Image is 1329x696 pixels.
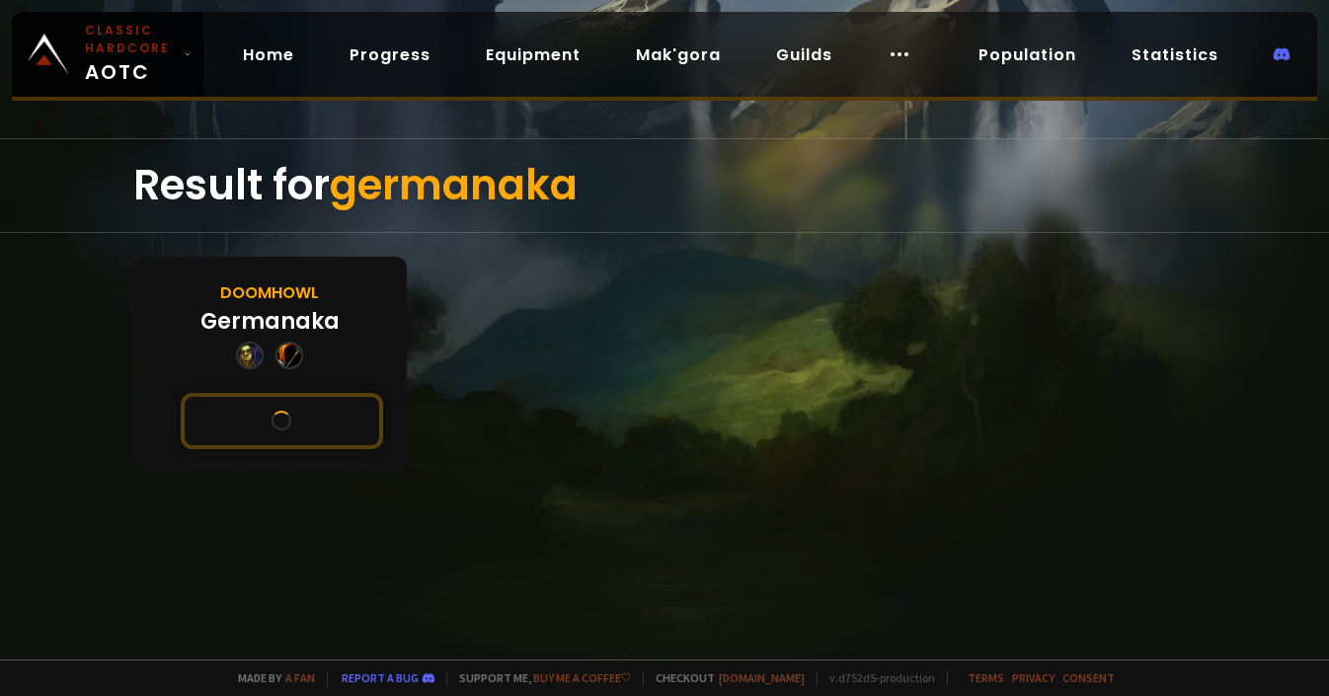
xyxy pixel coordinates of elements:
[12,12,203,97] a: Classic HardcoreAOTC
[226,670,315,685] span: Made by
[200,305,340,338] div: Germanaka
[963,35,1092,75] a: Population
[643,670,805,685] span: Checkout
[1116,35,1234,75] a: Statistics
[85,22,176,87] span: AOTC
[227,35,310,75] a: Home
[719,670,805,685] a: [DOMAIN_NAME]
[533,670,631,685] a: Buy me a coffee
[968,670,1004,685] a: Terms
[470,35,596,75] a: Equipment
[620,35,737,75] a: Mak'gora
[220,280,319,305] div: Doomhowl
[85,22,176,57] small: Classic Hardcore
[334,35,446,75] a: Progress
[1012,670,1055,685] a: Privacy
[1062,670,1115,685] a: Consent
[817,670,935,685] span: v. d752d5 - production
[330,156,578,214] span: germanaka
[342,670,419,685] a: Report a bug
[446,670,631,685] span: Support me,
[760,35,848,75] a: Guilds
[285,670,315,685] a: a fan
[181,393,383,449] button: See this character
[133,139,1197,232] div: Result for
